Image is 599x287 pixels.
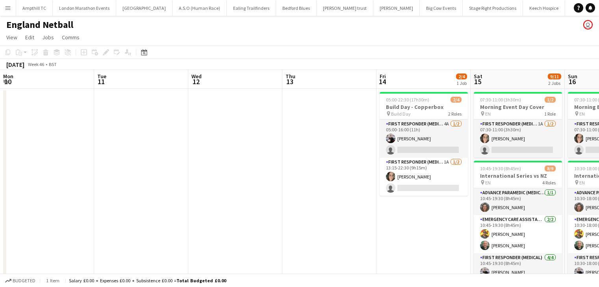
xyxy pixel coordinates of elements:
button: [GEOGRAPHIC_DATA] [116,0,172,16]
span: Wed [191,73,202,80]
div: [DATE] [6,61,24,68]
span: Sat [474,73,482,80]
h1: England Netball [6,19,73,31]
a: Edit [22,32,37,42]
span: 11 [96,77,106,86]
span: Total Budgeted £0.00 [176,278,226,283]
span: Sun [568,73,577,80]
span: 16 [567,77,577,86]
app-user-avatar: Mark Boobier [583,20,593,29]
app-card-role: Advance Paramedic (Medical)1/110:45-19:30 (8h45m)[PERSON_NAME] [474,188,562,215]
span: 10:45-19:30 (8h45m) [480,166,521,171]
span: Week 46 [26,61,46,67]
span: Jobs [42,34,54,41]
h3: Build Day - Copperbox [380,103,468,110]
span: 15 [473,77,482,86]
span: Fri [380,73,386,80]
span: 1 item [43,278,62,283]
h3: International Series vs NZ [474,172,562,179]
button: Ealing Trailfinders [227,0,276,16]
span: Edit [25,34,34,41]
span: 07:30-11:00 (3h30m) [480,97,521,103]
app-card-role: First Responder (Medical)1A1/213:15-22:30 (9h15m)[PERSON_NAME] [380,158,468,196]
button: [PERSON_NAME] trust [317,0,373,16]
app-job-card: 05:00-22:30 (17h30m)2/4Build Day - Copperbox Build Day2 RolesFirst Responder (Medical)4A1/205:00-... [380,92,468,196]
span: 2 Roles [448,111,462,117]
span: Tue [97,73,106,80]
div: 2 Jobs [548,80,561,86]
app-card-role: Emergency Care Assistant (Medical)2/210:45-19:30 (8h45m)[PERSON_NAME][PERSON_NAME] [474,215,562,253]
span: 05:00-22:30 (17h30m) [386,97,429,103]
app-card-role: First Responder (Medical)4A1/205:00-16:00 (11h)[PERSON_NAME] [380,120,468,158]
span: 1/2 [545,97,556,103]
app-card-role: First Responder (Medical)1A1/207:30-11:00 (3h30m)[PERSON_NAME] [474,120,562,158]
div: 1 Job [456,80,467,86]
span: EN [485,111,491,117]
app-job-card: 07:30-11:00 (3h30m)1/2Morning Event Day Cover EN1 RoleFirst Responder (Medical)1A1/207:30-11:00 (... [474,92,562,158]
span: 13 [284,77,295,86]
span: Comms [62,34,80,41]
span: 10 [2,77,13,86]
button: Ampthill TC [16,0,53,16]
div: BST [49,61,57,67]
span: EN [485,180,491,186]
button: Big Cow Events [420,0,463,16]
span: EN [579,180,585,186]
button: A.S.O (Human Race) [172,0,227,16]
span: 4 Roles [542,180,556,186]
h3: Morning Event Day Cover [474,103,562,110]
span: Budgeted [13,278,35,283]
app-job-card: 10:45-19:30 (8h45m)8/9International Series vs NZ EN4 RolesAdvance Paramedic (Medical)1/110:45-19:... [474,161,562,277]
button: [PERSON_NAME] [373,0,420,16]
span: Build Day [391,111,411,117]
button: Bedford Blues [276,0,317,16]
span: Thu [286,73,295,80]
button: Budgeted [4,276,37,285]
div: Salary £0.00 + Expenses £0.00 + Subsistence £0.00 = [69,278,226,283]
span: 12 [190,77,202,86]
span: 9/11 [548,74,561,79]
span: Mon [3,73,13,80]
span: View [6,34,17,41]
span: EN [579,111,585,117]
button: Stage Right Productions [463,0,523,16]
a: Comms [59,32,83,42]
a: Jobs [39,32,57,42]
span: 2/4 [456,74,467,79]
span: 2/4 [451,97,462,103]
span: 14 [378,77,386,86]
a: View [3,32,20,42]
span: 1 Role [544,111,556,117]
button: Wolf Runs [565,0,597,16]
button: Keech Hospice [523,0,565,16]
span: 8/9 [545,166,556,171]
button: London Marathon Events [53,0,116,16]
